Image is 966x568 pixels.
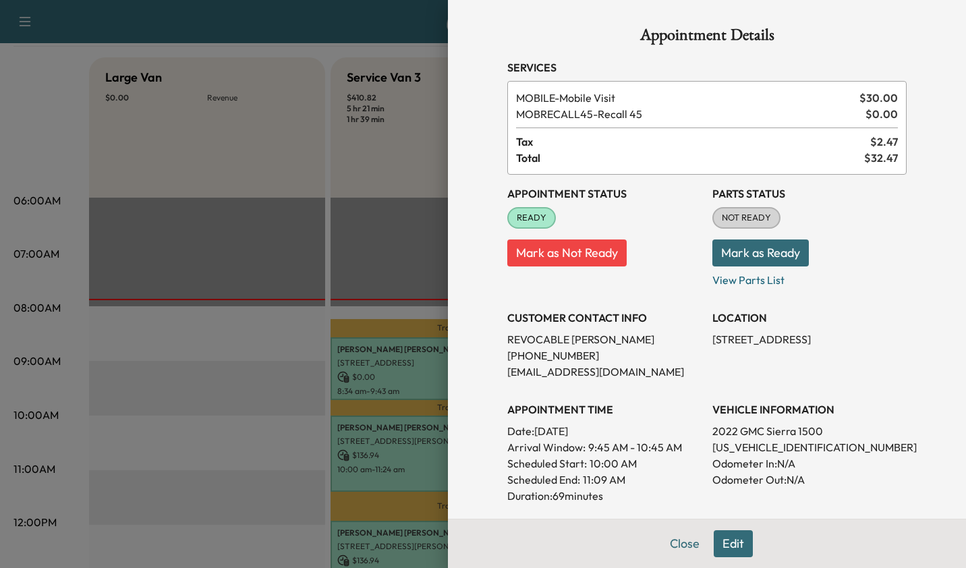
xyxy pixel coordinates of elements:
[509,211,555,225] span: READY
[712,472,907,488] p: Odometer Out: N/A
[712,239,809,266] button: Mark as Ready
[864,150,898,166] span: $ 32.47
[507,331,702,347] p: REVOCABLE [PERSON_NAME]
[507,439,702,455] p: Arrival Window:
[712,439,907,455] p: [US_VEHICLE_IDENTIFICATION_NUMBER]
[507,239,627,266] button: Mark as Not Ready
[588,439,682,455] span: 9:45 AM - 10:45 AM
[507,59,907,76] h3: Services
[712,423,907,439] p: 2022 GMC Sierra 1500
[507,27,907,49] h1: Appointment Details
[870,134,898,150] span: $ 2.47
[507,347,702,364] p: [PHONE_NUMBER]
[516,134,870,150] span: Tax
[712,455,907,472] p: Odometer In: N/A
[714,211,779,225] span: NOT READY
[507,310,702,326] h3: CUSTOMER CONTACT INFO
[516,90,854,106] span: Mobile Visit
[712,310,907,326] h3: LOCATION
[516,150,864,166] span: Total
[507,186,702,202] h3: Appointment Status
[507,423,702,439] p: Date: [DATE]
[712,401,907,418] h3: VEHICLE INFORMATION
[507,472,580,488] p: Scheduled End:
[583,472,625,488] p: 11:09 AM
[507,455,587,472] p: Scheduled Start:
[859,90,898,106] span: $ 30.00
[865,106,898,122] span: $ 0.00
[712,266,907,288] p: View Parts List
[590,455,637,472] p: 10:00 AM
[516,106,860,122] span: Recall 45
[712,186,907,202] h3: Parts Status
[507,488,702,504] p: Duration: 69 minutes
[712,331,907,347] p: [STREET_ADDRESS]
[714,530,753,557] button: Edit
[507,401,702,418] h3: APPOINTMENT TIME
[661,530,708,557] button: Close
[507,364,702,380] p: [EMAIL_ADDRESS][DOMAIN_NAME]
